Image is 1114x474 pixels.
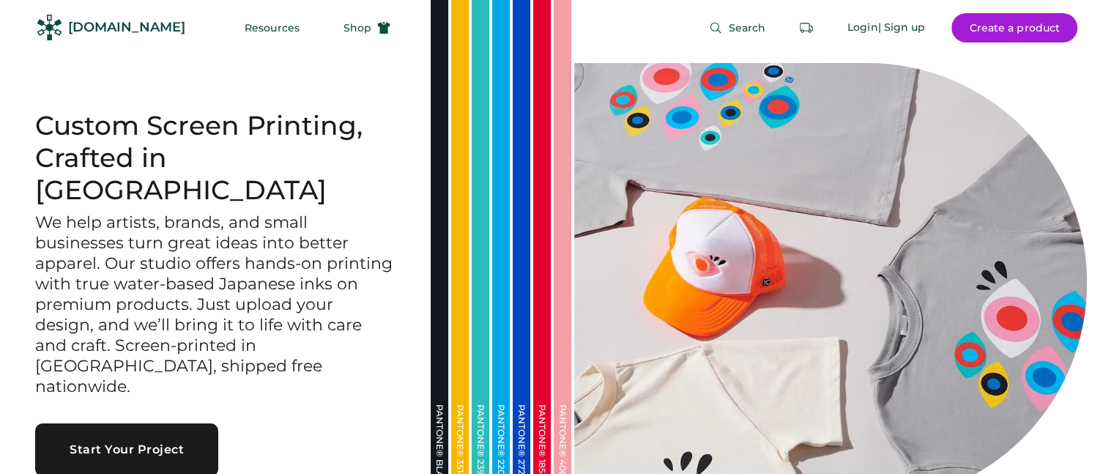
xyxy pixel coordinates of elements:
[877,21,925,35] div: | Sign up
[68,18,185,37] div: [DOMAIN_NAME]
[35,212,396,396] h3: We help artists, brands, and small businesses turn great ideas into better apparel. Our studio of...
[227,13,317,42] button: Resources
[847,21,878,35] div: Login
[951,13,1077,42] button: Create a product
[691,13,783,42] button: Search
[35,110,396,207] h1: Custom Screen Printing, Crafted in [GEOGRAPHIC_DATA]
[326,13,408,42] button: Shop
[792,13,821,42] button: Retrieve an order
[37,15,62,40] img: Rendered Logo - Screens
[728,23,765,33] span: Search
[344,23,371,33] span: Shop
